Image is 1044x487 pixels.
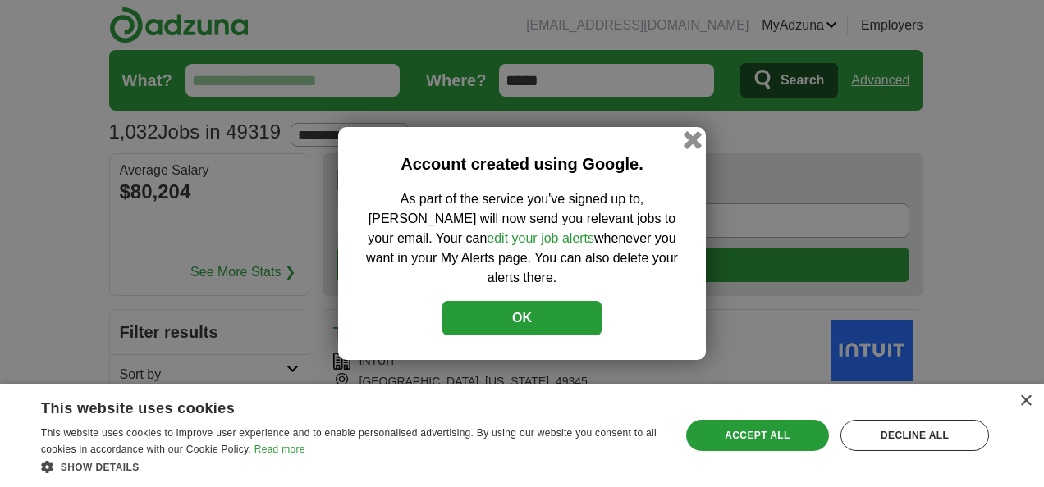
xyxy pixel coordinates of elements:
h2: Account created using Google. [363,152,681,176]
a: edit your job alerts [487,231,594,245]
div: This website uses cookies [41,394,620,418]
div: Accept all [686,420,830,451]
div: Decline all [840,420,989,451]
a: Read more, opens a new window [254,444,305,455]
button: OK [442,301,602,335]
div: Close [1019,395,1032,407]
span: Show details [61,462,140,473]
p: As part of the service you've signed up to, [PERSON_NAME] will now send you relevant jobs to your... [363,189,681,288]
div: Show details [41,458,661,475]
span: This website uses cookies to improve user experience and to enable personalised advertising. By u... [41,427,657,455]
